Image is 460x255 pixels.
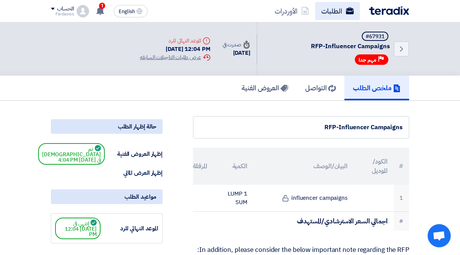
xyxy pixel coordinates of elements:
th: الكود/الموديل [354,148,394,185]
a: التواصل [297,76,344,100]
a: ملخص الطلب [344,76,409,100]
div: إظهار العرض المالي [105,169,163,177]
div: عرض طلبات التاجيلات السابقه [140,53,210,61]
div: مواعيد الطلب [51,189,163,204]
button: English [114,5,148,17]
img: Teradix logo [369,6,409,15]
td: 1 LUMP SUM [213,185,254,212]
a: الطلبات [315,2,360,20]
td: # [394,211,409,231]
div: صدرت في [223,41,250,49]
a: العروض الفنية [233,76,297,100]
h5: RFP-Influencer Campaigns [267,32,390,51]
div: الموعد النهائي للرد [140,37,210,45]
td: influencer campaigns [254,185,354,212]
span: إنتهي في [DATE] 12:04 PM [55,218,101,239]
a: الأوردرات [269,2,315,20]
div: RFP-Influencer Campaigns [200,123,403,132]
th: # [394,148,409,185]
div: إظهار العروض الفنية [105,150,163,159]
th: البيان/الوصف [254,148,354,185]
div: Fardaows [51,12,74,16]
div: #67931 [366,34,384,39]
td: 1 [394,185,409,212]
th: الكمية [213,148,254,185]
span: تم [DEMOGRAPHIC_DATA] في [DATE] 4:04 PM [38,143,105,165]
span: English [119,9,135,14]
h5: التواصل [305,83,336,92]
p: In addition, please consider the below important note regarding the RFP: [193,246,409,254]
img: profile_test.png [77,5,89,17]
div: حالة إظهار الطلب [51,119,163,134]
span: مهم جدا [359,56,376,64]
div: Open chat [428,224,451,247]
div: [DATE] 12:04 PM [140,45,210,54]
th: المرفقات [173,148,213,185]
div: الحساب [57,6,74,12]
div: الموعد النهائي للرد [101,224,158,233]
h5: العروض الفنية [242,83,288,92]
td: اجمالي السعر الاسترشادي/المستهدف [173,211,394,231]
span: RFP-Influencer Campaigns [267,42,390,51]
h5: ملخص الطلب [353,83,401,92]
span: 1 [99,3,105,9]
div: [DATE] [223,49,250,57]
